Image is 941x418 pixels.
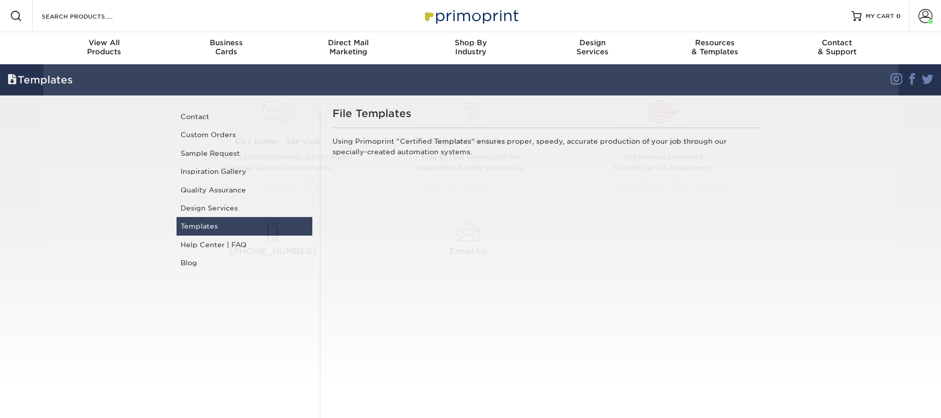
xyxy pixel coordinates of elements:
a: [PHONE_NUMBER] [177,223,369,258]
p: Find all your answers for file preparation & order processing. [394,152,548,174]
span: Design [532,38,654,47]
span: Contact [776,38,898,47]
span: MY CART [866,12,894,21]
a: Shop ByIndustry [409,32,532,64]
a: View AllProducts [43,32,165,64]
div: & Templates [654,38,776,56]
span: Business [165,38,287,47]
div: Cards [165,38,287,56]
a: Direct MailMarketing [287,32,409,64]
div: Services [532,38,654,56]
span: 0 [896,13,901,20]
div: & Support [776,38,898,56]
span: Shop By [409,38,532,47]
a: Contact& Support [776,32,898,64]
a: Email Us [373,223,564,258]
span: Support Articles [394,136,548,148]
a: DesignServices [532,32,654,64]
span: [PHONE_NUMBER] [177,245,369,258]
p: Did we miss the mark? Contact our QA Department! [587,152,741,174]
span: Order Issues [587,136,741,148]
p: Chat with a [DEMOGRAPHIC_DATA]-based customer service representative. [201,152,355,174]
div: Marketing [287,38,409,56]
a: Resources& Templates [654,32,776,64]
span: Direct Mail [287,38,409,47]
div: Industry [409,38,532,56]
div: Products [43,38,165,56]
a: Order Issues Did we miss the mark? Contact our QA Department! [575,88,753,187]
span: Resources [654,38,776,47]
a: Customer Service Chat with a [DEMOGRAPHIC_DATA]-based customer service representative. [189,88,367,187]
img: Primoprint [420,5,521,27]
span: View All [43,38,165,47]
span: Customer Service [201,136,355,148]
a: Support Articles Find all your answers for file preparation & order processing. [382,88,560,187]
input: SEARCH PRODUCTS..... [41,10,139,22]
span: Email Us [373,245,564,258]
a: BusinessCards [165,32,287,64]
